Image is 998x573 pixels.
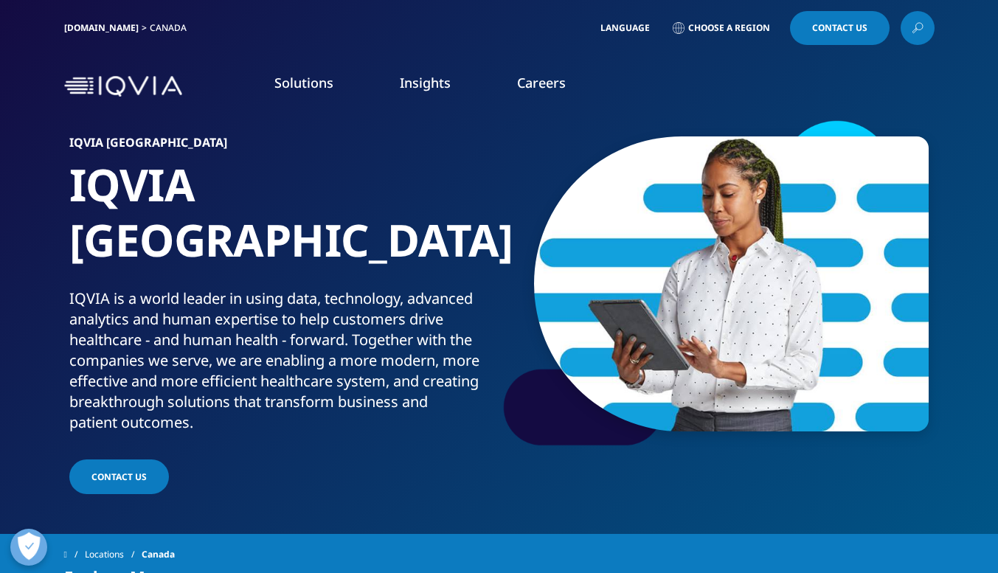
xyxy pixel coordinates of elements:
[274,74,333,91] a: Solutions
[600,22,650,34] span: Language
[688,22,770,34] span: Choose a Region
[69,459,169,494] a: Contact us
[10,529,47,566] button: Ouvrir le centre de préférences
[400,74,451,91] a: Insights
[64,76,182,97] img: IQVIA Healthcare Information Technology and Pharma Clinical Research Company
[64,21,139,34] a: [DOMAIN_NAME]
[142,541,175,568] span: Canada
[517,74,566,91] a: Careers
[91,470,147,483] span: Contact us
[69,157,493,288] h1: IQVIA [GEOGRAPHIC_DATA]
[790,11,890,45] a: Contact Us
[69,288,493,433] div: IQVIA is a world leader in using data, technology, advanced analytics and human expertise to help...
[812,24,867,32] span: Contact Us
[188,52,935,121] nav: Primary
[69,136,493,157] h6: IQVIA [GEOGRAPHIC_DATA]
[85,541,142,568] a: Locations
[150,22,193,34] div: Canada
[534,136,929,431] img: 9_rbuportraitoption.jpg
